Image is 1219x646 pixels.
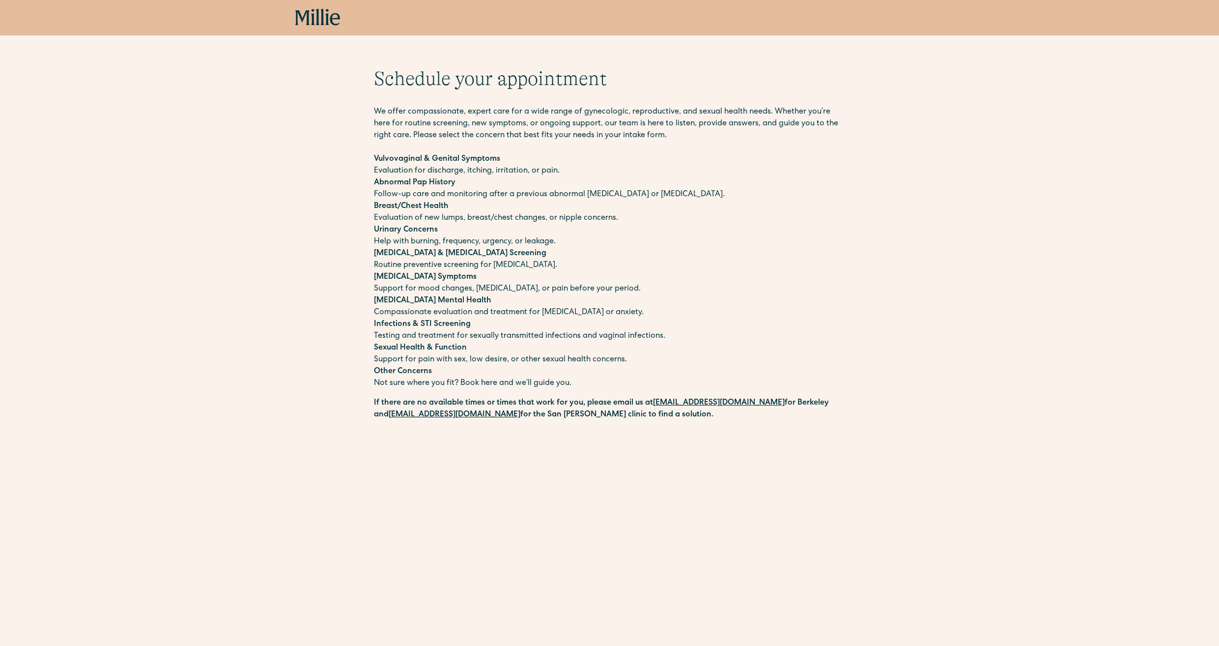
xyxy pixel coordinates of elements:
p: Routine preventive screening for [MEDICAL_DATA]. [374,248,846,271]
p: Not sure where you fit? Book here and we’ll guide you. [374,366,846,389]
p: Help with burning, frequency, urgency, or leakage. [374,224,846,248]
p: Testing and treatment for sexually transmitted infections and vaginal infections. [374,319,846,342]
strong: Sexual Health & Function [374,344,467,352]
p: Follow-up care and monitoring after a previous abnormal [MEDICAL_DATA] or [MEDICAL_DATA]. [374,177,846,201]
p: Evaluation of new lumps, breast/chest changes, or nipple concerns. [374,201,846,224]
strong: [MEDICAL_DATA] Mental Health [374,297,491,305]
strong: If there are no available times or times that work for you, please email us at [374,399,653,407]
p: ‍ [374,142,846,153]
strong: Urinary Concerns [374,226,438,234]
strong: Breast/Chest Health [374,203,449,210]
strong: Vulvovaginal & Genital Symptoms [374,155,500,163]
strong: Infections & STI Screening [374,321,471,328]
p: Evaluation for discharge, itching, irritation, or pain. [374,153,846,177]
strong: for the San [PERSON_NAME] clinic to find a solution. [520,411,713,419]
strong: Abnormal Pap History [374,179,455,187]
strong: [MEDICAL_DATA] Symptoms [374,273,477,281]
a: [EMAIL_ADDRESS][DOMAIN_NAME] [653,399,785,407]
strong: Other Concerns [374,368,432,376]
p: We offer compassionate, expert care for a wide range of gynecologic, reproductive, and sexual hea... [374,106,846,142]
p: Support for mood changes, [MEDICAL_DATA], or pain before your period. [374,271,846,295]
h1: Schedule your appointment [374,67,846,90]
strong: [MEDICAL_DATA] & [MEDICAL_DATA] Screening [374,250,546,258]
p: Compassionate evaluation and treatment for [MEDICAL_DATA] or anxiety. [374,295,846,319]
p: Support for pain with sex, low desire, or other sexual health concerns. [374,342,846,366]
a: [EMAIL_ADDRESS][DOMAIN_NAME] [389,411,520,419]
